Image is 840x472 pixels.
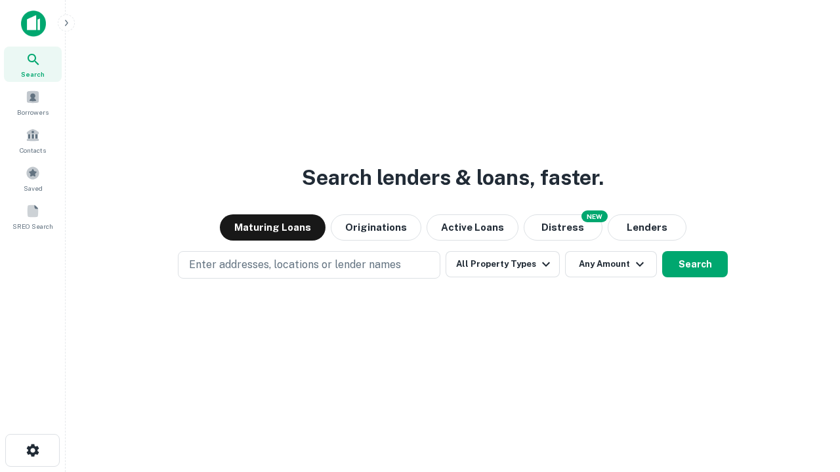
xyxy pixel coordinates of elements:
[662,251,728,277] button: Search
[17,107,49,117] span: Borrowers
[4,161,62,196] a: Saved
[4,123,62,158] a: Contacts
[427,214,518,241] button: Active Loans
[4,85,62,120] a: Borrowers
[220,214,325,241] button: Maturing Loans
[581,210,608,222] div: NEW
[774,367,840,430] iframe: Chat Widget
[4,199,62,234] a: SREO Search
[331,214,421,241] button: Originations
[21,10,46,37] img: capitalize-icon.png
[446,251,560,277] button: All Property Types
[4,47,62,82] a: Search
[302,162,604,193] h3: Search lenders & loans, faster.
[21,69,45,79] span: Search
[12,221,53,231] span: SREO Search
[608,214,686,241] button: Lenders
[524,214,602,241] button: Search distressed loans with lien and other non-mortgage details.
[189,257,401,273] p: Enter addresses, locations or lender names
[20,145,46,155] span: Contacts
[24,183,43,193] span: Saved
[178,251,440,279] button: Enter addresses, locations or lender names
[565,251,657,277] button: Any Amount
